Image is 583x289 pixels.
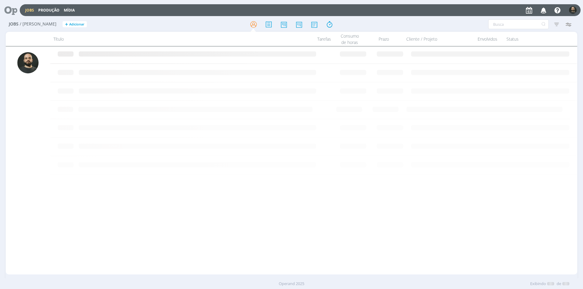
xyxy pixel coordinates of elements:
[488,19,549,29] input: Busca
[50,32,298,46] div: Título
[23,8,36,13] button: Jobs
[20,22,56,27] span: / [PERSON_NAME]
[36,8,61,13] button: Produção
[503,32,554,46] div: Status
[65,21,68,28] span: +
[365,32,403,46] div: Prazo
[64,8,75,13] a: Mídia
[530,281,546,287] span: Exibindo
[472,32,503,46] div: Envolvidos
[298,32,335,46] div: Tarefas
[63,21,87,28] button: +Adicionar
[69,22,84,26] span: Adicionar
[62,8,77,13] button: Mídia
[569,5,577,15] button: P
[403,32,472,46] div: Cliente / Projeto
[25,8,34,13] a: Jobs
[335,32,365,46] div: Consumo de horas
[557,281,561,287] span: de
[9,22,19,27] span: Jobs
[17,52,39,73] img: P
[569,6,577,14] img: P
[38,8,60,13] a: Produção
